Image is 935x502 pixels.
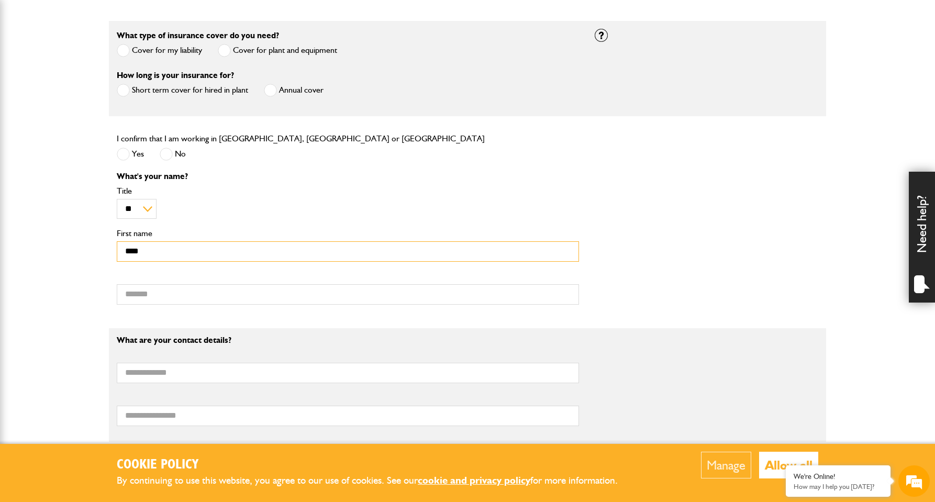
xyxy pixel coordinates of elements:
[14,159,191,182] input: Enter your phone number
[117,172,579,181] p: What's your name?
[418,474,530,486] a: cookie and privacy policy
[14,189,191,314] textarea: Type your message and hit 'Enter'
[14,97,191,120] input: Enter your last name
[54,59,176,72] div: Chat with us now
[172,5,197,30] div: Minimize live chat window
[117,187,579,195] label: Title
[117,71,234,80] label: How long is your insurance for?
[218,44,337,57] label: Cover for plant and equipment
[142,322,190,337] em: Start Chat
[117,148,144,161] label: Yes
[117,31,279,40] label: What type of insurance cover do you need?
[117,84,248,97] label: Short term cover for hired in plant
[701,452,751,478] button: Manage
[794,483,883,490] p: How may I help you today?
[117,457,635,473] h2: Cookie Policy
[759,452,818,478] button: Allow all
[117,135,485,143] label: I confirm that I am working in [GEOGRAPHIC_DATA], [GEOGRAPHIC_DATA] or [GEOGRAPHIC_DATA]
[117,336,579,344] p: What are your contact details?
[117,473,635,489] p: By continuing to use this website, you agree to our use of cookies. See our for more information.
[14,128,191,151] input: Enter your email address
[117,229,579,238] label: First name
[18,58,44,73] img: d_20077148190_company_1631870298795_20077148190
[794,472,883,481] div: We're Online!
[160,148,186,161] label: No
[117,44,202,57] label: Cover for my liability
[264,84,324,97] label: Annual cover
[909,172,935,303] div: Need help?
